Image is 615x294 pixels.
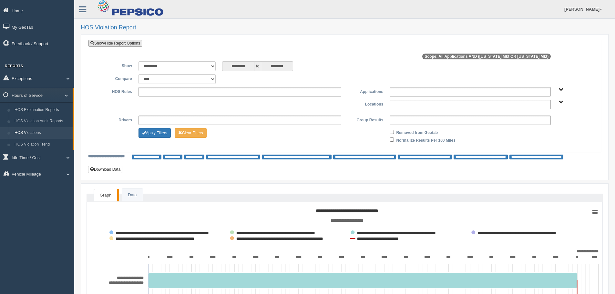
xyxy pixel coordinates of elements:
span: Scope: All Applications AND ([US_STATE] Mkt OR [US_STATE] Mkt) [422,54,551,59]
label: Show [93,61,135,69]
button: Change Filter Options [138,128,171,138]
label: Drivers [93,116,135,123]
label: Locations [345,100,387,107]
a: HOS Violation Trend [12,139,73,150]
a: Data [122,188,142,202]
label: Applications [344,87,386,95]
label: Removed from Geotab [396,128,438,136]
h2: HOS Violation Report [81,25,609,31]
a: Show/Hide Report Options [88,40,142,47]
a: HOS Explanation Reports [12,104,73,116]
a: Graph [94,189,117,202]
label: Normalize Results Per 100 Miles [396,136,455,144]
label: Group Results [344,116,386,123]
a: HOS Violation Audit Reports [12,116,73,127]
label: Compare [93,74,135,82]
span: to [254,61,261,71]
button: Download Data [88,166,122,173]
label: HOS Rules [93,87,135,95]
a: HOS Violations [12,127,73,139]
button: Change Filter Options [175,128,207,138]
